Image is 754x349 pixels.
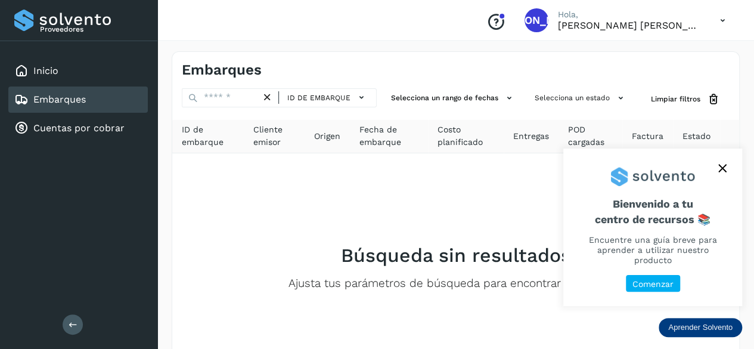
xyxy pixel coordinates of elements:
span: Entregas [513,130,549,143]
p: Ajusta tus parámetros de búsqueda para encontrar resultados. [288,277,623,291]
span: Bienvenido a tu [578,197,728,226]
div: Embarques [8,87,148,113]
a: Inicio [33,65,58,76]
p: Comenzar [632,279,674,289]
button: ID de embarque [284,89,371,106]
button: Comenzar [626,275,680,292]
p: Aprender Solvento [668,323,733,332]
div: Aprender Solvento [659,318,742,337]
div: Inicio [8,58,148,84]
h4: Embarques [182,61,262,79]
span: ID de embarque [287,92,350,103]
button: Selecciona un rango de fechas [386,88,520,108]
span: Origen [314,130,340,143]
button: Selecciona un estado [530,88,632,108]
p: Jose Amos Castro Paz [558,20,701,31]
span: Cliente emisor [253,123,295,149]
span: Costo planificado [437,123,494,149]
span: Estado [682,130,710,143]
p: Proveedores [40,25,143,33]
a: Cuentas por cobrar [33,122,125,134]
button: close, [713,159,731,177]
span: Factura [632,130,663,143]
a: Embarques [33,94,86,105]
button: Limpiar filtros [641,88,730,110]
span: Limpiar filtros [651,94,700,104]
span: Fecha de embarque [359,123,418,149]
p: Encuentre una guía breve para aprender a utilizar nuestro producto [578,235,728,265]
h2: Búsqueda sin resultados [341,244,571,267]
span: ID de embarque [182,123,234,149]
div: Cuentas por cobrar [8,115,148,141]
p: Hola, [558,10,701,20]
div: Aprender Solvento [563,149,742,306]
span: POD cargadas [568,123,613,149]
p: centro de recursos 📚 [578,213,728,226]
